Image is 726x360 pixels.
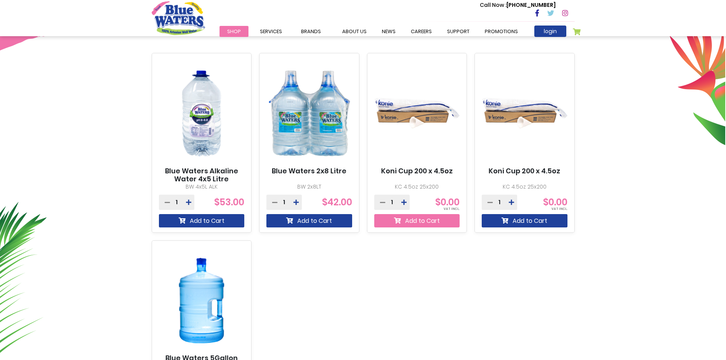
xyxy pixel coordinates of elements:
[381,167,453,175] a: Koni Cup 200 x 4.5oz
[335,26,374,37] a: about us
[266,214,352,227] button: Add to Cart
[477,26,526,37] a: Promotions
[435,196,460,208] span: $0.00
[152,1,205,35] a: store logo
[482,60,567,167] img: Koni Cup 200 x 4.5oz
[214,196,244,208] span: $53.00
[266,183,352,191] p: BW 2x8LT
[534,26,566,37] a: login
[266,60,352,167] img: Blue Waters 2x8 Litre
[159,214,245,227] button: Add to Cart
[260,28,282,35] span: Services
[159,167,245,183] a: Blue Waters Alkaline Water 4x5 Litre
[159,247,245,354] img: Blue Waters 5Gallon
[482,214,567,227] button: Add to Cart
[159,60,245,167] img: Blue Waters Alkaline Water 4x5 Litre
[227,28,241,35] span: Shop
[543,196,567,208] span: $0.00
[159,183,245,191] p: BW 4x5L ALK
[301,28,321,35] span: Brands
[374,183,460,191] p: KC 4.5oz 25x200
[374,26,403,37] a: News
[482,183,567,191] p: KC 4.5oz 25x200
[489,167,560,175] a: Koni Cup 200 x 4.5oz
[403,26,439,37] a: careers
[480,1,556,9] p: [PHONE_NUMBER]
[322,196,352,208] span: $42.00
[439,26,477,37] a: support
[374,214,460,227] button: Add to Cart
[272,167,346,175] a: Blue Waters 2x8 Litre
[480,1,506,9] span: Call Now :
[374,60,460,167] img: Koni Cup 200 x 4.5oz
